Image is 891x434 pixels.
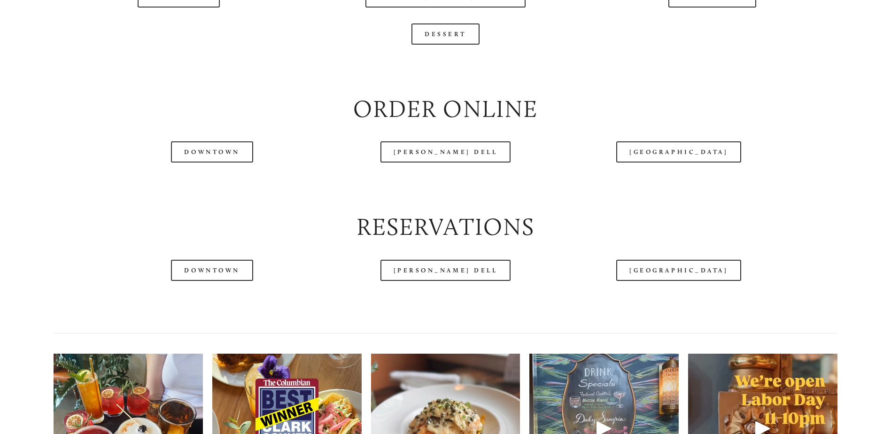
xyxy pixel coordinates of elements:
[380,141,511,163] a: [PERSON_NAME] Dell
[171,141,253,163] a: Downtown
[54,210,837,244] h2: Reservations
[616,141,741,163] a: [GEOGRAPHIC_DATA]
[616,260,741,281] a: [GEOGRAPHIC_DATA]
[54,93,837,126] h2: Order Online
[171,260,253,281] a: Downtown
[380,260,511,281] a: [PERSON_NAME] Dell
